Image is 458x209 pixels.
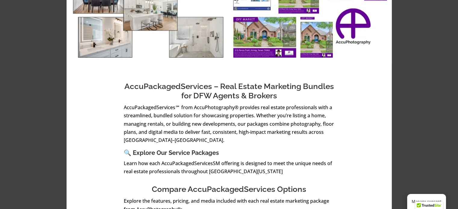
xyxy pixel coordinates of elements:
p: Learn how each AccuPackagedServicesSM offering is designed to meet the unique needs of real estat... [124,159,335,176]
p: AccuPackagedServices℠ from AccuPhotography® provides real estate professionals with a streamlined... [124,103,335,149]
h2: 🔍 Explore Our Service Packages [124,149,335,159]
span: Compare AccuPackagedServices Options [152,185,306,194]
h3: AccuPackagedServices for Real Estate Marketing [67,68,392,71]
button: Manage consent [407,194,446,209]
span: AccuPackagedServices – Real Estate Marketing Bundles for DFW Agents & Brokers [124,82,334,100]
